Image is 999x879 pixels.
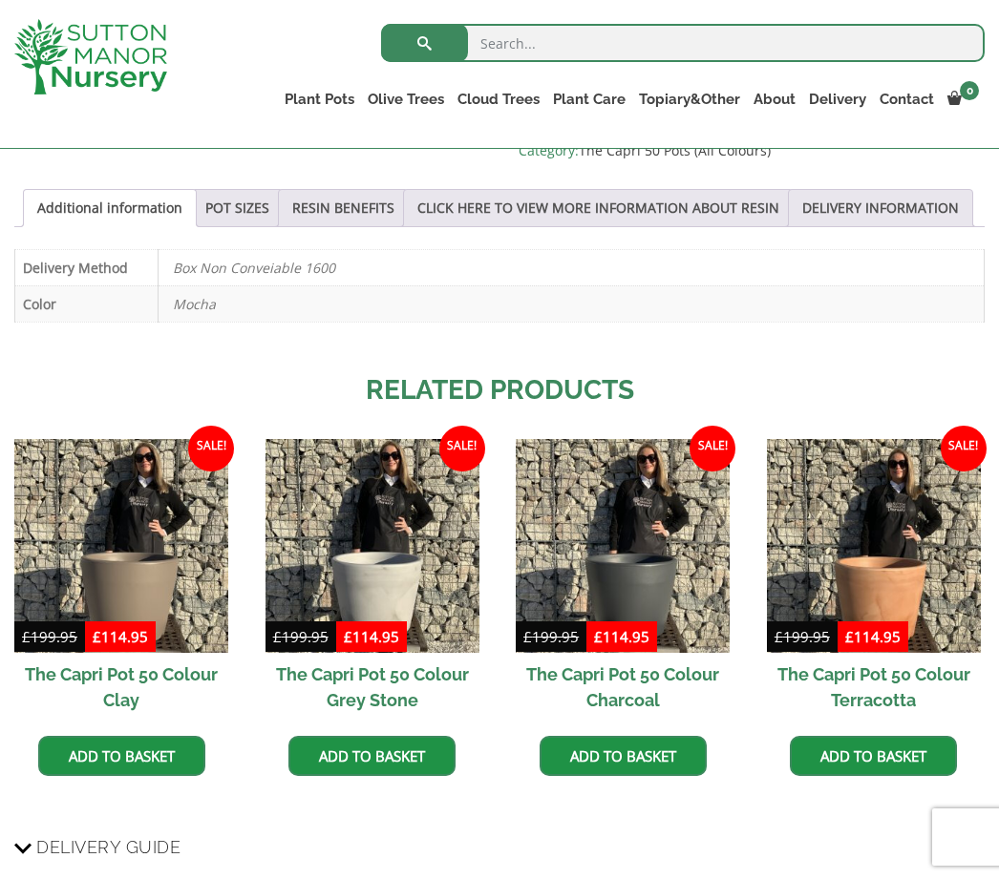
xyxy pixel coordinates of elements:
a: POT SIZES [205,190,269,226]
a: Add to basket: “The Capri Pot 50 Colour Grey Stone” [288,736,456,776]
span: Category: [519,139,985,162]
span: £ [775,627,783,646]
span: Sale! [188,426,234,471]
img: The Capri Pot 50 Colour Clay [14,439,228,653]
span: 0 [960,81,979,100]
span: £ [344,627,352,646]
bdi: 114.95 [344,627,399,646]
a: About [747,86,802,113]
a: Olive Trees [361,86,451,113]
h2: The Capri Pot 50 Colour Grey Stone [266,653,479,722]
a: Add to basket: “The Capri Pot 50 Colour Charcoal” [540,736,707,776]
a: Topiary&Other [632,86,747,113]
a: Sale! The Capri Pot 50 Colour Terracotta [767,439,981,722]
a: Add to basket: “The Capri Pot 50 Colour Terracotta” [790,736,957,776]
bdi: 199.95 [523,627,579,646]
a: Sale! The Capri Pot 50 Colour Clay [14,439,228,722]
span: Sale! [439,426,485,471]
h2: The Capri Pot 50 Colour Terracotta [767,653,981,722]
bdi: 199.95 [273,627,329,646]
a: RESIN BENEFITS [292,190,394,226]
span: £ [22,627,31,646]
bdi: 199.95 [775,627,830,646]
h2: The Capri Pot 50 Colour Clay [14,653,228,722]
span: £ [273,627,282,646]
span: Delivery Guide [36,829,181,865]
a: DELIVERY INFORMATION [802,190,959,226]
table: Product Details [14,249,985,323]
span: £ [523,627,532,646]
a: Sale! The Capri Pot 50 Colour Charcoal [516,439,730,722]
img: The Capri Pot 50 Colour Charcoal [516,439,730,653]
th: Color [15,285,159,322]
h2: The Capri Pot 50 Colour Charcoal [516,653,730,722]
bdi: 114.95 [845,627,901,646]
span: Sale! [941,426,987,471]
bdi: 199.95 [22,627,77,646]
span: £ [93,627,101,646]
a: Plant Care [546,86,632,113]
a: Sale! The Capri Pot 50 Colour Grey Stone [266,439,479,722]
a: Contact [873,86,941,113]
a: Delivery [802,86,873,113]
span: £ [594,627,603,646]
p: Mocha [173,286,969,322]
input: Search... [381,24,985,62]
a: CLICK HERE TO VIEW MORE INFORMATION ABOUT RESIN [417,190,779,226]
img: The Capri Pot 50 Colour Terracotta [767,439,981,653]
a: Add to basket: “The Capri Pot 50 Colour Clay” [38,736,205,776]
img: logo [14,19,167,94]
span: £ [845,627,854,646]
bdi: 114.95 [594,627,649,646]
a: Additional information [37,190,182,226]
th: Delivery Method [15,249,159,285]
a: Plant Pots [278,86,361,113]
bdi: 114.95 [93,627,148,646]
a: Cloud Trees [451,86,546,113]
a: The Capri 50 Pots (All Colours) [579,141,771,159]
a: 0 [941,86,985,113]
h2: Related products [14,370,985,410]
img: The Capri Pot 50 Colour Grey Stone [266,439,479,653]
p: Box Non Conveiable 1600 [173,250,969,285]
span: Sale! [690,426,735,471]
